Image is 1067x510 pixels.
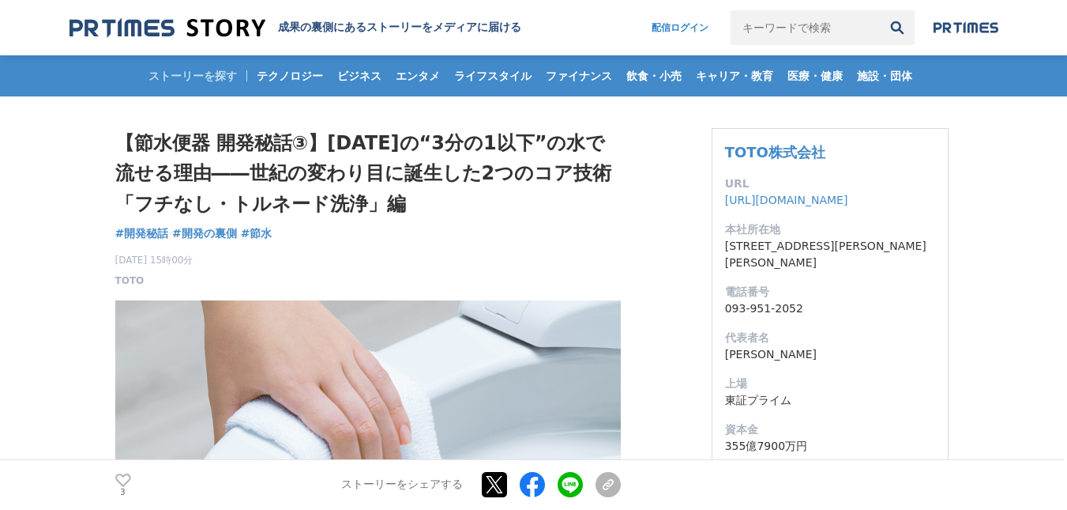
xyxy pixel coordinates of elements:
[781,55,849,96] a: 医療・健康
[781,69,849,83] span: 医療・健康
[539,55,618,96] a: ファイナンス
[172,225,237,242] a: #開発の裏側
[241,225,272,242] a: #節水
[725,284,935,300] dt: 電話番号
[331,69,388,83] span: ビジネス
[331,55,388,96] a: ビジネス
[636,10,724,45] a: 配信ログイン
[115,489,131,497] p: 3
[115,128,621,219] h1: 【節水便器 開発秘話③】[DATE]の“3分の1以下”の水で流せる理由――世紀の変わり目に誕生した2つのコア技術 「フチなし・トルネード洗浄」編
[725,392,935,409] dd: 東証プライム
[278,21,521,35] h2: 成果の裏側にあるストーリーをメディアに届ける
[851,55,919,96] a: 施設・団体
[115,253,193,267] span: [DATE] 15時00分
[70,17,265,39] img: 成果の裏側にあるストーリーをメディアに届ける
[448,55,538,96] a: ライフスタイル
[851,69,919,83] span: 施設・団体
[448,69,538,83] span: ライフスタイル
[725,300,935,317] dd: 093-951-2052
[620,55,688,96] a: 飲食・小売
[115,226,169,240] span: #開発秘話
[725,238,935,271] dd: [STREET_ADDRESS][PERSON_NAME][PERSON_NAME]
[725,144,825,161] a: TOTO株式会社
[250,69,329,83] span: テクノロジー
[172,226,237,240] span: #開発の裏側
[115,225,169,242] a: #開発秘話
[725,330,935,346] dt: 代表者名
[725,421,935,438] dt: 資本金
[70,17,521,39] a: 成果の裏側にあるストーリーをメディアに届ける 成果の裏側にあるストーリーをメディアに届ける
[725,176,935,192] dt: URL
[620,69,688,83] span: 飲食・小売
[539,69,618,83] span: ファイナンス
[725,346,935,363] dd: [PERSON_NAME]
[115,274,145,288] a: TOTO
[689,69,780,83] span: キャリア・教育
[725,438,935,455] dd: 355億7900万円
[725,376,935,392] dt: 上場
[689,55,780,96] a: キャリア・教育
[725,194,848,206] a: [URL][DOMAIN_NAME]
[725,221,935,238] dt: 本社所在地
[250,55,329,96] a: テクノロジー
[880,10,915,45] button: 検索
[389,69,446,83] span: エンタメ
[241,226,272,240] span: #節水
[341,478,463,493] p: ストーリーをシェアする
[389,55,446,96] a: エンタメ
[731,10,880,45] input: キーワードで検索
[934,21,998,34] img: prtimes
